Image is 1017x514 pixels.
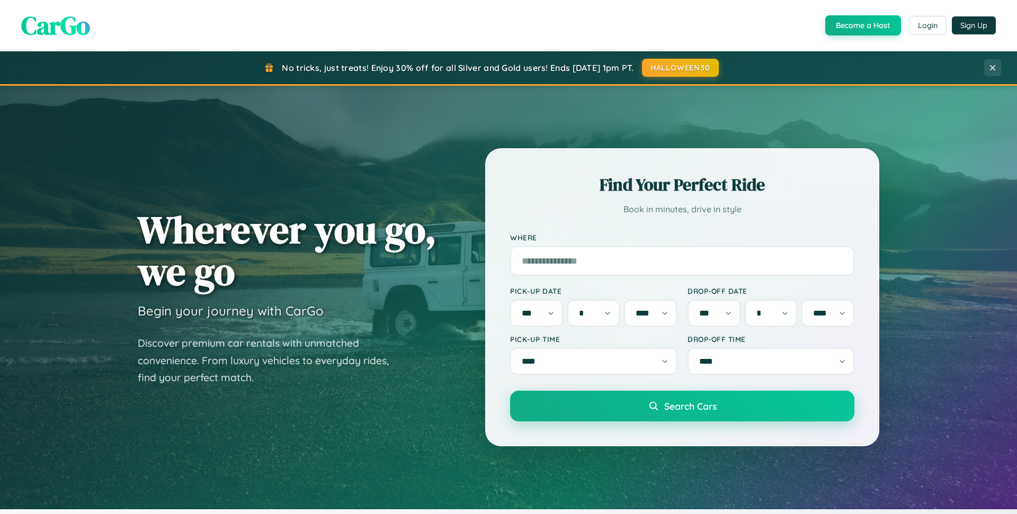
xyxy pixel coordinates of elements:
[510,286,677,295] label: Pick-up Date
[138,303,324,319] h3: Begin your journey with CarGo
[138,335,403,386] p: Discover premium car rentals with unmatched convenience. From luxury vehicles to everyday rides, ...
[282,62,634,73] span: No tricks, just treats! Enjoy 30% off for all Silver and Gold users! Ends [DATE] 1pm PT.
[510,335,677,344] label: Pick-up Time
[825,15,901,35] button: Become a Host
[688,335,854,344] label: Drop-off Time
[510,391,854,421] button: Search Cars
[952,16,996,34] button: Sign Up
[664,400,717,412] span: Search Cars
[909,16,947,35] button: Login
[510,233,854,242] label: Where
[642,59,719,77] button: HALLOWEEN30
[21,8,90,43] span: CarGo
[138,209,436,292] h1: Wherever you go, we go
[510,202,854,217] p: Book in minutes, drive in style
[688,286,854,295] label: Drop-off Date
[510,173,854,196] h2: Find Your Perfect Ride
